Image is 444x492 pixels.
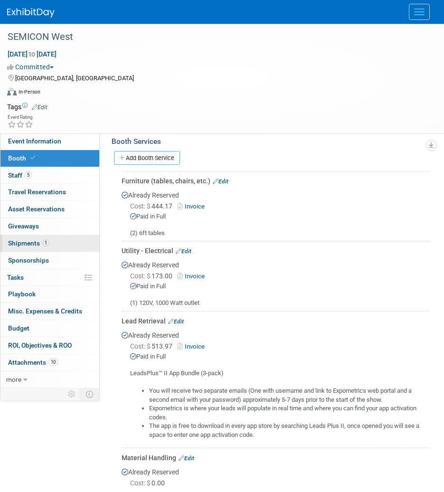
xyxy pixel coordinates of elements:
[0,252,99,269] a: Sponsorships
[122,291,430,308] div: (1) 120V, 1000 Watt outlet
[149,404,430,422] li: Expometrics is where your leads will populate in real time and where you can find your app activa...
[8,222,39,230] span: Giveaways
[122,316,430,326] div: Lead Retrieval
[64,388,80,400] td: Personalize Event Tab Strip
[8,205,65,213] span: Asset Reservations
[8,188,66,196] span: Travel Reservations
[178,273,208,280] a: Invoice
[7,50,57,58] span: [DATE] [DATE]
[130,282,430,291] div: Paid in Full
[179,455,194,462] a: Edit
[80,388,100,400] td: Toggle Event Tabs
[112,136,437,147] div: Booth Services
[0,235,99,252] a: Shipments1
[7,274,24,281] span: Tasks
[48,359,58,366] span: 10
[0,133,99,150] a: Event Information
[130,479,169,487] span: 0.00
[213,178,228,185] a: Edit
[122,221,430,238] div: (2) 6ft tables
[0,286,99,303] a: Playbook
[18,88,40,95] div: In-Person
[8,359,58,366] span: Attachments
[0,354,99,371] a: Attachments10
[122,453,430,463] div: Material Handling
[149,422,430,439] li: The app is free to download in every app store by searching Leads Plus II, once opened you will s...
[8,256,49,264] span: Sponsorships
[0,320,99,337] a: Budget
[122,326,430,440] div: Already Reserved
[130,212,430,221] div: Paid in Full
[409,4,430,20] button: Menu
[7,8,55,18] img: ExhibitDay
[0,337,99,354] a: ROI, Objectives & ROO
[114,151,180,165] a: Add Booth Service
[0,167,99,184] a: Staff5
[122,186,430,238] div: Already Reserved
[15,75,134,82] span: [GEOGRAPHIC_DATA], [GEOGRAPHIC_DATA]
[8,154,37,162] span: Booth
[8,239,49,247] span: Shipments
[8,341,72,349] span: ROI, Objectives & ROO
[8,171,32,179] span: Staff
[8,137,61,145] span: Event Information
[0,303,99,320] a: Misc. Expenses & Credits
[122,246,430,255] div: Utility - Electrical
[130,202,176,210] span: 444.17
[8,290,36,298] span: Playbook
[178,203,208,210] a: Invoice
[0,269,99,286] a: Tasks
[130,479,151,487] span: Cost: $
[130,342,151,350] span: Cost: $
[30,155,35,161] i: Booth reservation complete
[25,171,32,179] span: 5
[0,184,99,200] a: Travel Reservations
[42,239,49,246] span: 1
[28,50,37,58] span: to
[32,104,47,111] a: Edit
[7,62,57,72] button: Committed
[7,86,432,101] div: Event Format
[176,248,191,255] a: Edit
[4,28,425,46] div: SEMICON West
[0,201,99,218] a: Asset Reservations
[130,352,430,361] div: Paid in Full
[168,318,184,325] a: Edit
[122,361,430,440] div: LeadsPlus™ II App Bundle (3-pack)
[130,342,176,350] span: 513.97
[130,202,151,210] span: Cost: $
[0,371,99,388] a: more
[7,88,17,95] img: Format-Inperson.png
[6,376,21,383] span: more
[0,218,99,235] a: Giveaways
[8,324,29,332] span: Budget
[130,272,176,280] span: 173.00
[130,272,151,280] span: Cost: $
[8,307,82,315] span: Misc. Expenses & Credits
[122,255,430,308] div: Already Reserved
[7,102,47,112] td: Tags
[178,343,208,350] a: Invoice
[122,176,430,186] div: Furniture (tables, chairs, etc.)
[8,115,33,120] div: Event Rating
[149,387,430,404] li: You will receive two separate emails (One with username and link to Expometrics web portal and a ...
[0,150,99,167] a: Booth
